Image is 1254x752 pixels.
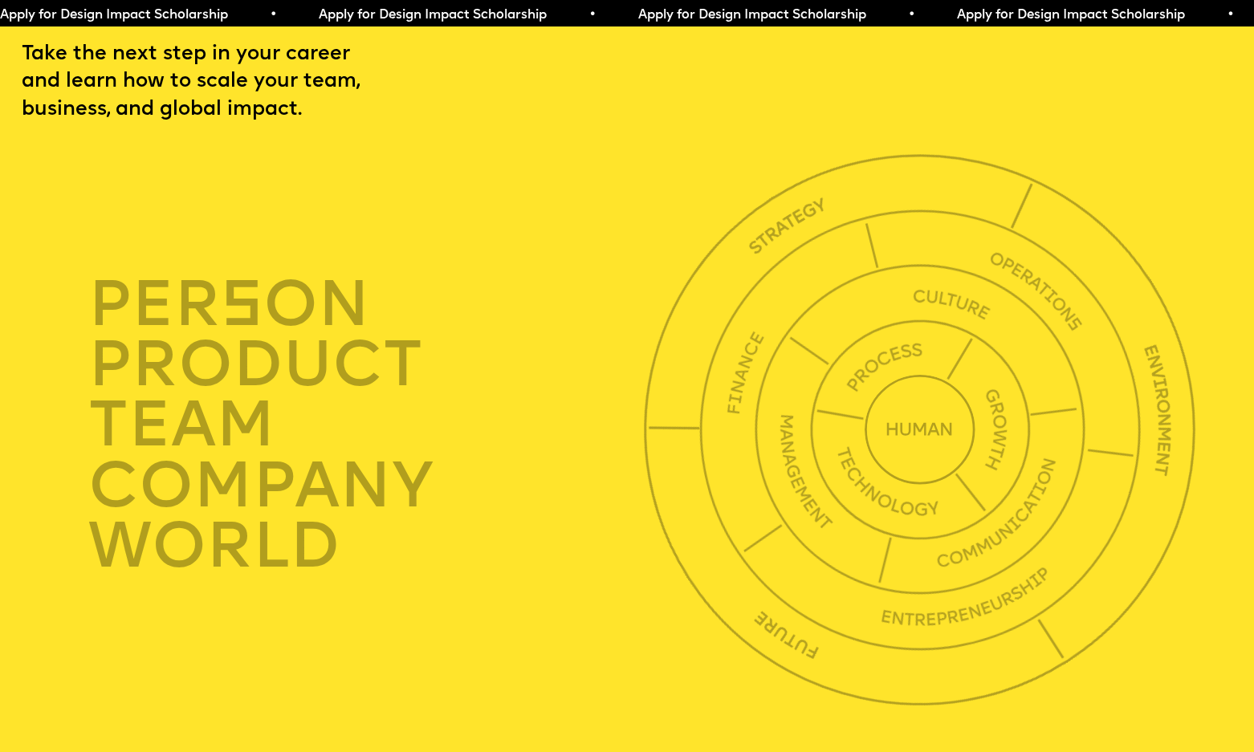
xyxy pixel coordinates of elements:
div: per on [88,274,653,335]
span: • [908,9,915,22]
div: TEAM [88,396,653,456]
span: • [588,9,596,22]
span: s [221,277,263,341]
p: Take the next step in your career and learn how to scale your team, business, and global impact. [22,41,410,124]
div: product [88,335,653,396]
span: • [1227,9,1234,22]
span: • [270,9,277,22]
div: world [88,516,653,576]
div: company [88,456,653,516]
